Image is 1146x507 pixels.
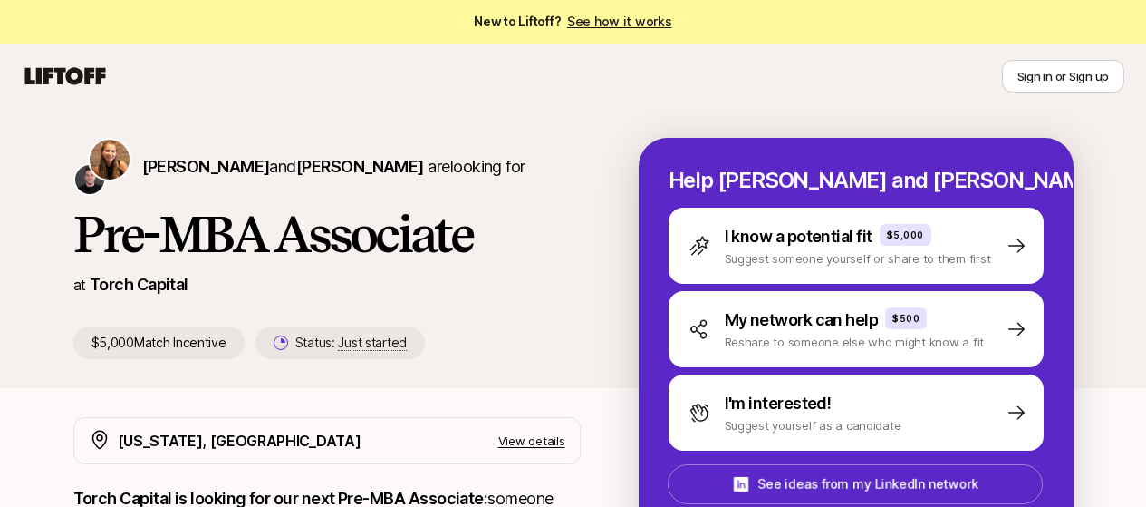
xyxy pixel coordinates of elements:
[90,275,188,294] a: Torch Capital
[474,11,671,33] span: New to Liftoff?
[338,335,407,351] span: Just started
[295,332,407,354] p: Status:
[725,416,901,434] p: Suggest yourself as a candidate
[725,224,872,249] p: I know a potential fit
[725,391,832,416] p: I'm interested!
[1002,60,1124,93] button: Sign in or Sign up
[90,140,130,180] img: Katie Reiner
[296,157,424,176] span: [PERSON_NAME]
[269,157,423,176] span: and
[567,14,672,29] a: See how it works
[668,464,1043,504] button: See ideas from my LinkedIn network
[498,432,565,450] p: View details
[142,154,525,180] p: are looking for
[73,207,581,261] h1: Pre-MBA Associate
[725,333,985,351] p: Reshare to someone else who might know a fit
[75,165,104,194] img: Christopher Harper
[725,249,991,268] p: Suggest someone yourself or share to them first
[118,429,361,453] p: [US_STATE], [GEOGRAPHIC_DATA]
[892,311,920,326] p: $500
[142,157,270,176] span: [PERSON_NAME]
[73,273,86,297] p: at
[73,327,245,359] p: $5,000 Match Incentive
[887,228,924,242] p: $5,000
[757,473,977,495] p: See ideas from my LinkedIn network
[725,307,879,333] p: My network can help
[669,168,1044,193] p: Help [PERSON_NAME] and [PERSON_NAME] hire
